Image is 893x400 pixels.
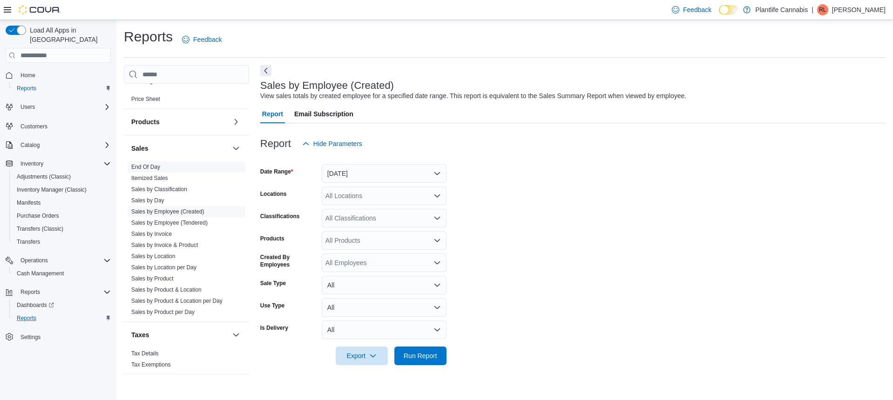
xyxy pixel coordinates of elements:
span: Inventory Manager (Classic) [13,184,111,195]
button: Transfers [9,235,115,248]
button: Inventory [17,158,47,169]
span: Home [17,69,111,81]
span: Dashboards [13,300,111,311]
button: Next [260,65,271,76]
span: Adjustments (Classic) [17,173,71,180]
span: Purchase Orders [13,210,111,221]
button: Inventory [2,157,115,170]
span: Manifests [17,199,41,207]
button: Sales [230,143,242,154]
span: RL [819,4,826,15]
h3: Sales [131,144,149,153]
span: Sales by Employee (Created) [131,208,204,215]
button: Transfers (Classic) [9,222,115,235]
button: Operations [17,255,52,266]
span: Settings [17,331,111,343]
a: Sales by Product & Location [131,287,202,293]
a: Manifests [13,197,44,208]
button: Open list of options [433,192,441,200]
a: Feedback [668,0,715,19]
button: Open list of options [433,259,441,267]
a: Sales by Employee (Created) [131,208,204,215]
span: Load All Apps in [GEOGRAPHIC_DATA] [26,26,111,44]
a: Transfers (Classic) [13,223,67,234]
span: Customers [17,120,111,132]
button: All [322,276,446,294]
span: Cash Management [13,268,111,279]
span: Reports [17,314,36,322]
a: Settings [17,332,44,343]
button: All [322,320,446,339]
button: Run Report [394,347,446,365]
button: Catalog [2,139,115,152]
button: Open list of options [433,214,441,222]
div: Pricing [124,93,249,108]
button: Purchase Orders [9,209,115,222]
button: Adjustments (Classic) [9,170,115,183]
button: Catalog [17,140,43,151]
span: Sales by Invoice [131,230,172,238]
span: Inventory [17,158,111,169]
a: Reports [13,313,40,324]
a: End Of Day [131,164,160,170]
a: Sales by Invoice [131,231,172,237]
label: Classifications [260,213,300,220]
button: Reports [2,286,115,299]
a: Home [17,70,39,81]
span: End Of Day [131,163,160,171]
span: Users [17,101,111,113]
a: Inventory Manager (Classic) [13,184,90,195]
label: Use Type [260,302,284,309]
span: Reports [17,287,111,298]
h3: Products [131,117,160,127]
span: Dashboards [17,301,54,309]
span: Sales by Classification [131,186,187,193]
span: Operations [20,257,48,264]
button: Export [336,347,388,365]
span: Inventory [20,160,43,167]
p: | [812,4,813,15]
span: Reports [20,288,40,296]
label: Is Delivery [260,324,288,332]
span: Hide Parameters [313,139,362,148]
h3: Report [260,138,291,149]
span: Reports [13,83,111,94]
button: Inventory Manager (Classic) [9,183,115,196]
span: Transfers [17,238,40,246]
a: Sales by Day [131,197,164,204]
button: Open list of options [433,237,441,244]
h3: Taxes [131,330,149,340]
a: Purchase Orders [13,210,63,221]
a: Sales by Product [131,275,174,282]
span: Report [262,105,283,123]
span: Feedback [683,5,711,14]
nav: Complex example [6,65,111,368]
button: Cash Management [9,267,115,280]
div: View sales totals by created employee for a specified date range. This report is equivalent to th... [260,91,686,101]
button: Operations [2,254,115,267]
span: Sales by Product & Location per Day [131,297,223,305]
span: Transfers (Classic) [17,225,63,233]
h3: Sales by Employee (Created) [260,80,394,91]
a: Sales by Product per Day [131,309,195,315]
label: Locations [260,190,287,198]
span: Sales by Product & Location [131,286,202,293]
div: Rob Loree [817,4,828,15]
a: Adjustments (Classic) [13,171,74,182]
label: Created By Employees [260,253,318,268]
a: Sales by Invoice & Product [131,242,198,248]
div: Taxes [124,348,249,374]
span: Feedback [193,35,222,44]
button: Taxes [131,330,229,340]
a: Tax Details [131,350,159,357]
a: Sales by Location [131,253,176,260]
button: Sales [131,144,229,153]
span: Sales by Location per Day [131,264,196,271]
button: Reports [17,287,44,298]
span: Reports [13,313,111,324]
span: Email Subscription [294,105,353,123]
span: Inventory Manager (Classic) [17,186,87,193]
span: Itemized Sales [131,174,168,182]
